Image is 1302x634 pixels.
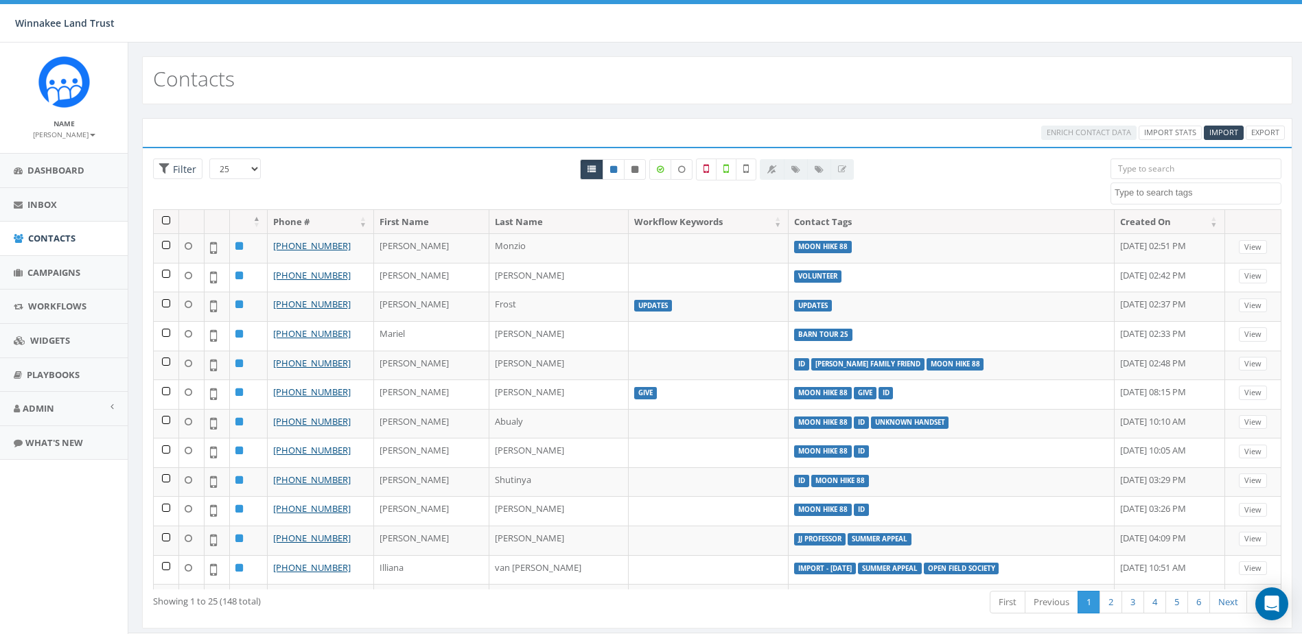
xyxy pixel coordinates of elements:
th: Created On: activate to sort column ascending [1115,210,1225,234]
a: View [1239,503,1267,517]
label: ID [854,416,869,429]
a: 6 [1187,591,1210,613]
span: Workflows [28,300,86,312]
a: View [1239,386,1267,400]
td: Frost [489,292,629,321]
label: Not Validated [736,158,756,180]
label: Open Field Society [924,563,999,575]
div: Open Intercom Messenger [1255,587,1288,620]
td: [DATE] 03:26 PM [1115,496,1225,526]
td: [PERSON_NAME] [489,584,629,613]
td: [DATE] 04:09 PM [1115,526,1225,555]
label: Validated [716,158,736,180]
a: Previous [1025,591,1078,613]
label: Moon Hike 88 [794,416,852,429]
td: [PERSON_NAME] [374,467,489,497]
label: Moon Hike 88 [794,504,852,516]
span: Inbox [27,198,57,211]
label: Summer Appeal [848,533,911,545]
label: ID [854,445,869,458]
a: [PHONE_NUMBER] [273,269,351,281]
label: Import - [DATE] [794,563,856,575]
span: Playbooks [27,368,80,381]
td: Shutinya [489,467,629,497]
a: [PHONE_NUMBER] [273,327,351,340]
label: Moon Hike 88 [811,475,869,487]
th: Workflow Keywords: activate to sort column ascending [629,210,789,234]
a: First [990,591,1025,613]
th: Contact Tags [789,210,1115,234]
td: [PERSON_NAME] [489,438,629,467]
td: [PERSON_NAME] [489,496,629,526]
a: View [1239,415,1267,430]
span: CSV files only [1209,127,1238,137]
a: View [1239,445,1267,459]
td: Abualy [489,409,629,438]
a: Next [1209,591,1247,613]
a: Active [603,159,625,180]
label: Moon Hike 88 [794,445,852,458]
a: View [1239,532,1267,546]
span: Dashboard [27,164,84,176]
td: [PERSON_NAME] [374,351,489,380]
span: Filter [170,163,196,176]
a: Opted Out [624,159,646,180]
label: ID [794,475,809,487]
td: [DATE] 02:51 PM [1115,233,1225,263]
a: View [1239,269,1267,283]
td: [PERSON_NAME] [374,526,489,555]
label: Data not Enriched [671,159,693,180]
span: What's New [25,436,83,449]
small: Name [54,119,75,128]
label: Moon Hike 88 [927,358,984,371]
td: [PERSON_NAME] [374,409,489,438]
td: [DATE] 02:42 PM [1115,263,1225,292]
th: First Name [374,210,489,234]
a: View [1239,473,1267,488]
td: [PERSON_NAME] [489,379,629,409]
a: [PHONE_NUMBER] [273,502,351,515]
td: [DATE] 10:51 AM [1115,555,1225,585]
textarea: Search [1115,187,1281,199]
label: Updates [634,300,672,312]
a: [PHONE_NUMBER] [273,357,351,369]
label: Moon Hike 88 [794,241,852,253]
td: [PERSON_NAME] [374,263,489,292]
label: Updates [794,300,832,312]
label: [PERSON_NAME] Family Friend [811,358,925,371]
label: JJ Professor [794,533,846,545]
a: Import [1204,126,1244,140]
label: volunteer [794,270,841,283]
td: [PERSON_NAME] [489,526,629,555]
span: Winnakee Land Trust [15,16,115,30]
label: Data Enriched [649,159,671,180]
td: [DATE] 02:37 PM [1115,292,1225,321]
a: All contacts [580,159,603,180]
a: 5 [1165,591,1188,613]
h2: Contacts [153,67,235,90]
a: [PHONE_NUMBER] [273,298,351,310]
span: Import [1209,127,1238,137]
span: Campaigns [27,266,80,279]
td: [PERSON_NAME] [374,233,489,263]
label: ID [879,387,894,399]
span: Widgets [30,334,70,347]
span: Contacts [28,232,75,244]
th: Phone #: activate to sort column ascending [268,210,374,234]
td: [DATE] 02:48 PM [1115,351,1225,380]
label: Give [634,387,657,399]
a: 3 [1121,591,1144,613]
a: [PHONE_NUMBER] [273,561,351,574]
a: Export [1246,126,1285,140]
td: [PERSON_NAME] [374,292,489,321]
a: 2 [1100,591,1122,613]
td: [DATE] 03:29 PM [1115,467,1225,497]
td: Mariel [374,321,489,351]
td: van [PERSON_NAME] [489,555,629,585]
a: Last [1246,591,1281,613]
td: [DATE] 08:15 PM [1115,379,1225,409]
a: [PHONE_NUMBER] [273,532,351,544]
a: View [1239,561,1267,576]
label: ID [854,504,869,516]
input: Type to search [1111,158,1281,179]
